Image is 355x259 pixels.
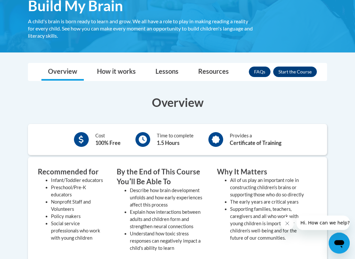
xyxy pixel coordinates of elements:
li: Policy makers [51,213,107,220]
iframe: Close message [281,217,294,230]
li: Supporting families, teachers, caregivers and all who work with young children is important for c... [230,206,307,242]
b: 100% Free [95,140,121,146]
li: All of us play an important role in constructing children's brains or supporting those who do so ... [230,177,307,199]
li: Infant/Toddler educators [51,177,107,184]
a: How it works [90,64,142,81]
div: A child's brain is born ready to learn and grow. We all have a role to play in making reading a r... [28,18,255,40]
h3: Recommended for [38,167,107,177]
a: Resources [192,64,235,81]
li: Social service professionals who work with young children [51,220,107,242]
div: Time to complete [157,132,194,147]
li: Understand how toxic stress responses can negatively impact a child's ability to learn [130,230,207,252]
div: Cost [95,132,121,147]
li: Describe how brain development unfolds and how early experiences affect this process [130,187,207,209]
h3: Why It Matters [217,167,307,177]
b: Certificate of Training [230,140,281,146]
a: Overview [41,64,84,81]
li: Nonprofit Staff and Volunteers [51,199,107,213]
li: The early years are critical years [230,199,307,206]
li: Explain how interactions between adults and children form and strengthen neural connections [130,209,207,230]
div: Provides a [230,132,281,147]
h3: Overview [28,94,327,111]
h3: By the End of This Course Youʹll Be Able To [117,167,207,188]
b: 1.5 Hours [157,140,179,146]
iframe: Message from company [296,216,350,230]
button: Enroll [273,67,317,77]
iframe: Button to launch messaging window [329,233,350,254]
li: Preschool/Pre-K educators [51,184,107,199]
a: Lessons [149,64,185,81]
a: FAQs [249,67,271,77]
